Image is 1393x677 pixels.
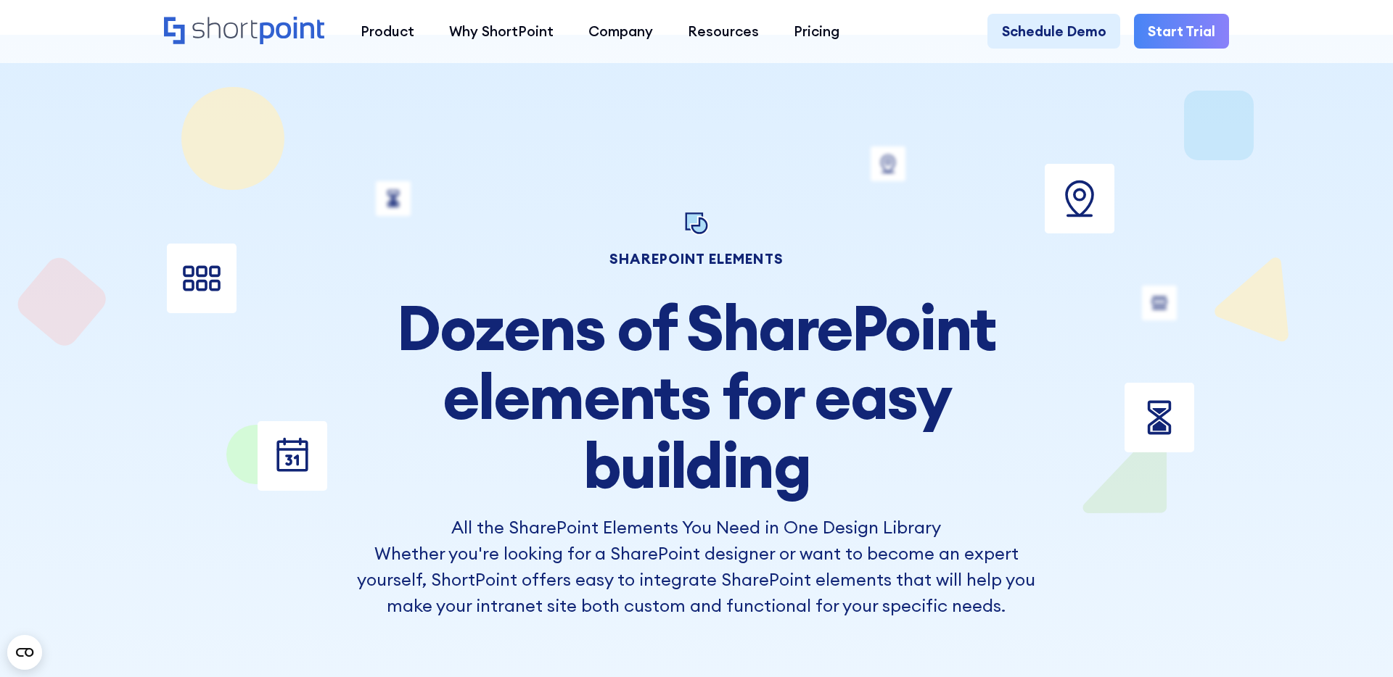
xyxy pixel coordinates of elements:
[1132,509,1393,677] iframe: Chat Widget
[670,14,776,49] a: Resources
[688,21,759,42] div: Resources
[571,14,670,49] a: Company
[343,14,432,49] a: Product
[361,21,414,42] div: Product
[449,21,554,42] div: Why ShortPoint
[352,514,1041,540] h3: All the SharePoint Elements You Need in One Design Library
[588,21,653,42] div: Company
[352,253,1041,265] h1: SHAREPOINT ELEMENTS
[1134,14,1229,49] a: Start Trial
[987,14,1119,49] a: Schedule Demo
[776,14,857,49] a: Pricing
[432,14,571,49] a: Why ShortPoint
[352,293,1041,499] h2: Dozens of SharePoint elements for easy building
[352,540,1041,618] p: Whether you're looking for a SharePoint designer or want to become an expert yourself, ShortPoint...
[164,17,326,47] a: Home
[7,635,42,670] button: Open CMP widget
[794,21,839,42] div: Pricing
